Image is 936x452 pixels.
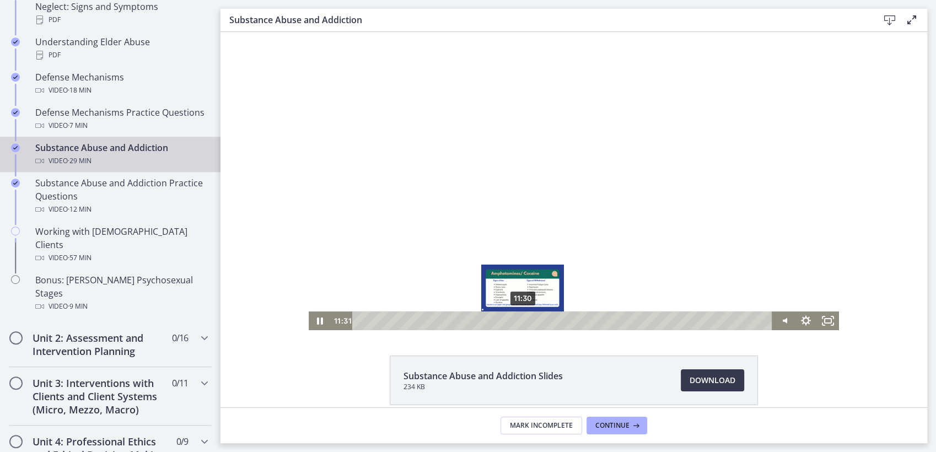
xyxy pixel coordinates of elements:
span: 0 / 11 [172,376,188,390]
span: · 57 min [68,251,92,265]
span: · 29 min [68,154,92,168]
span: Continue [595,421,630,430]
span: · 18 min [68,84,92,97]
div: PDF [35,49,207,62]
h3: Substance Abuse and Addiction [229,13,861,26]
span: 234 KB [404,383,563,391]
span: 0 / 16 [172,331,188,345]
div: Defense Mechanisms Practice Questions [35,106,207,132]
div: Bonus: [PERSON_NAME] Psychosexual Stages [35,273,207,313]
iframe: Video Lesson [220,32,927,330]
button: Fullscreen [596,279,618,298]
div: Video [35,251,207,265]
span: Mark Incomplete [510,421,573,430]
h2: Unit 2: Assessment and Intervention Planning [33,331,167,358]
h2: Unit 3: Interventions with Clients and Client Systems (Micro, Mezzo, Macro) [33,376,167,416]
div: Video [35,203,207,216]
div: Substance Abuse and Addiction Practice Questions [35,176,207,216]
i: Completed [11,143,20,152]
div: Video [35,300,207,313]
div: PDF [35,13,207,26]
i: Completed [11,108,20,117]
div: Video [35,84,207,97]
span: Substance Abuse and Addiction Slides [404,369,563,383]
div: Video [35,119,207,132]
button: Continue [587,417,647,434]
div: Substance Abuse and Addiction [35,141,207,168]
i: Completed [11,179,20,187]
button: Mark Incomplete [501,417,582,434]
button: Show settings menu [574,279,596,298]
span: · 12 min [68,203,92,216]
span: 0 / 9 [176,435,188,448]
i: Completed [11,73,20,82]
span: · 9 min [68,300,88,313]
div: Working with [DEMOGRAPHIC_DATA] Clients [35,225,207,265]
span: Download [690,374,735,387]
div: Video [35,154,207,168]
i: Completed [11,37,20,46]
a: Download [681,369,744,391]
div: Defense Mechanisms [35,71,207,97]
div: Understanding Elder Abuse [35,35,207,62]
button: Mute [552,279,574,298]
span: · 7 min [68,119,88,132]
